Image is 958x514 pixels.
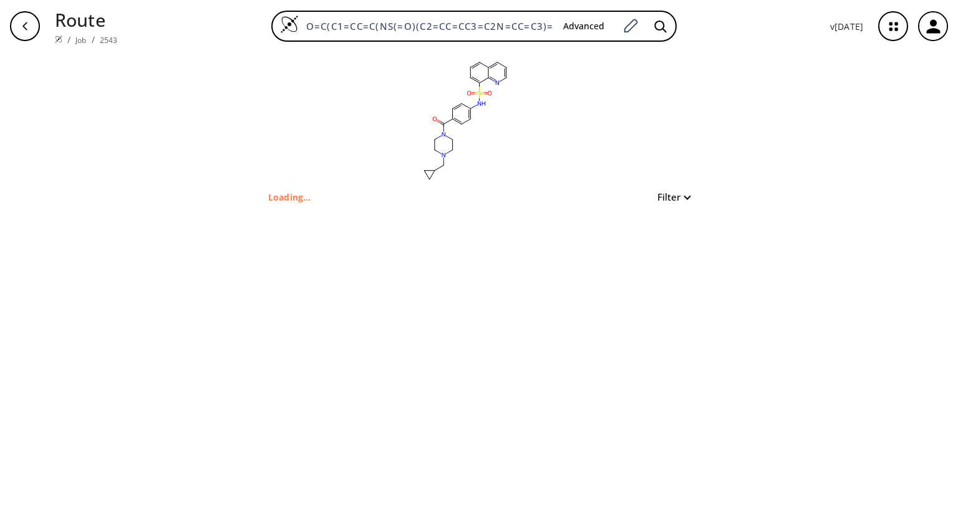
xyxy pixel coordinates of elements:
p: Route [55,6,117,33]
p: Loading... [268,191,311,204]
svg: O=C(C1=CC=C(NS(=O)(C2=CC=CC3=C2N=CC=C3)=O)C=C1)N(CC4)CCN4CC5CC5 [341,52,590,189]
img: Logo Spaya [280,15,299,34]
input: Enter SMILES [299,20,553,32]
button: Advanced [553,15,614,38]
a: 2543 [100,35,118,45]
img: Spaya logo [55,36,62,43]
a: Job [75,35,86,45]
li: / [92,33,95,46]
li: / [67,33,70,46]
p: v [DATE] [830,20,863,33]
button: Filter [650,193,690,202]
